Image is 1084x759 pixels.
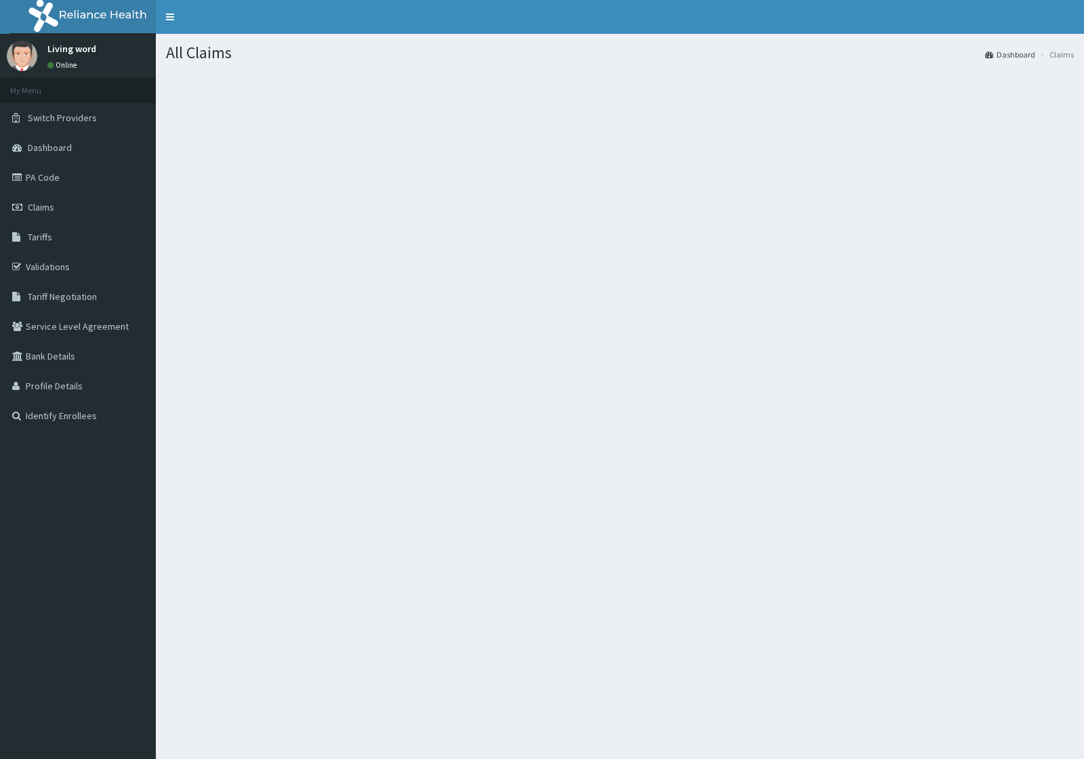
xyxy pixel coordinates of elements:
span: Tariffs [28,231,52,243]
a: Online [47,60,80,70]
span: Claims [28,201,54,213]
li: Claims [1037,49,1074,60]
span: Dashboard [28,142,72,154]
img: User Image [7,41,37,71]
h1: All Claims [166,44,1074,62]
p: Living word [47,44,96,53]
span: Switch Providers [28,112,97,124]
a: Dashboard [985,49,1035,60]
span: Tariff Negotiation [28,290,97,303]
